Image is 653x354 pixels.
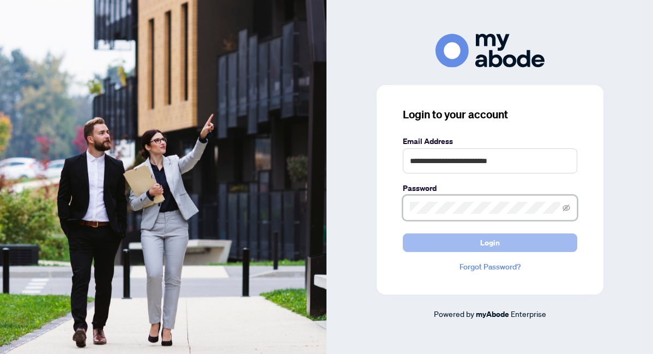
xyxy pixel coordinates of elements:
[403,135,577,147] label: Email Address
[436,34,545,67] img: ma-logo
[403,182,577,194] label: Password
[434,309,474,319] span: Powered by
[511,309,546,319] span: Enterprise
[476,308,509,320] a: myAbode
[563,204,570,212] span: eye-invisible
[480,234,500,251] span: Login
[403,261,577,273] a: Forgot Password?
[403,107,577,122] h3: Login to your account
[403,233,577,252] button: Login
